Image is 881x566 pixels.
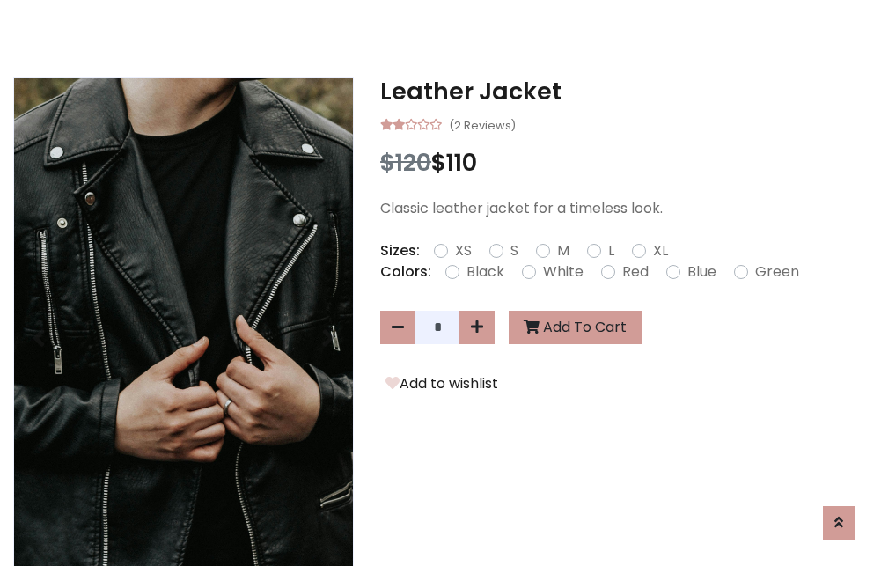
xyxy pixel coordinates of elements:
label: Blue [687,261,716,283]
label: M [557,240,569,261]
p: Sizes: [380,240,420,261]
h3: Leather Jacket [380,77,868,106]
span: $120 [380,146,431,179]
span: 110 [446,146,477,179]
button: Add to wishlist [380,372,503,395]
label: XS [455,240,472,261]
p: Colors: [380,261,431,283]
button: Add To Cart [509,311,642,344]
label: S [510,240,518,261]
label: White [543,261,584,283]
p: Classic leather jacket for a timeless look. [380,198,868,219]
label: XL [653,240,668,261]
label: Green [755,261,799,283]
label: L [608,240,614,261]
small: (2 Reviews) [449,114,516,135]
label: Black [466,261,504,283]
label: Red [622,261,649,283]
h3: $ [380,149,868,177]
